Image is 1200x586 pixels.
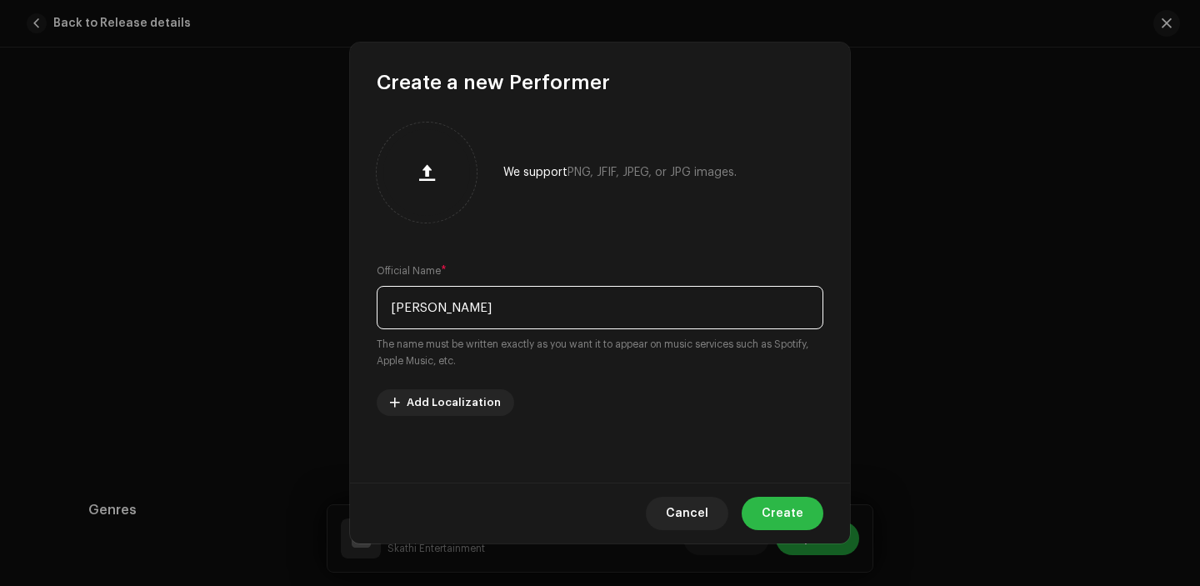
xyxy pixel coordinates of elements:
[377,389,514,416] button: Add Localization
[567,167,737,178] span: PNG, JFIF, JPEG, or JPG images.
[377,336,823,369] small: The name must be written exactly as you want it to appear on music services such as Spotify, Appl...
[666,497,708,530] span: Cancel
[377,263,441,279] small: Official Name
[377,286,823,329] input: Official Name
[762,497,803,530] span: Create
[742,497,823,530] button: Create
[377,69,610,96] span: Create a new Performer
[503,166,737,179] div: We support
[407,386,501,419] span: Add Localization
[646,497,728,530] button: Cancel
